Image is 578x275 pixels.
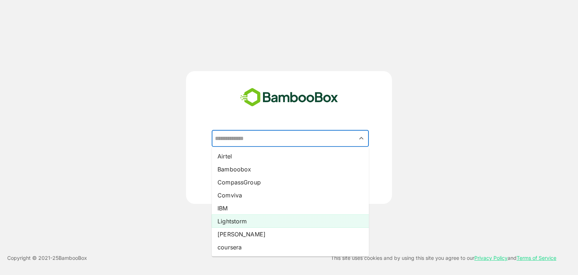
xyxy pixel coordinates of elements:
li: CompassGroup [212,176,369,189]
p: This site uses cookies and by using this site you agree to our and [331,254,556,262]
li: Bamboobox [212,163,369,176]
a: Privacy Policy [474,255,508,261]
li: Airtel [212,150,369,163]
li: Comviva [212,189,369,202]
li: Lightstorm [212,215,369,228]
li: [PERSON_NAME] [212,228,369,241]
img: bamboobox [236,86,342,109]
li: coursera [212,241,369,254]
a: Terms of Service [517,255,556,261]
p: Copyright © 2021- 25 BambooBox [7,254,87,262]
li: IBM [212,202,369,215]
button: Close [357,134,366,143]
